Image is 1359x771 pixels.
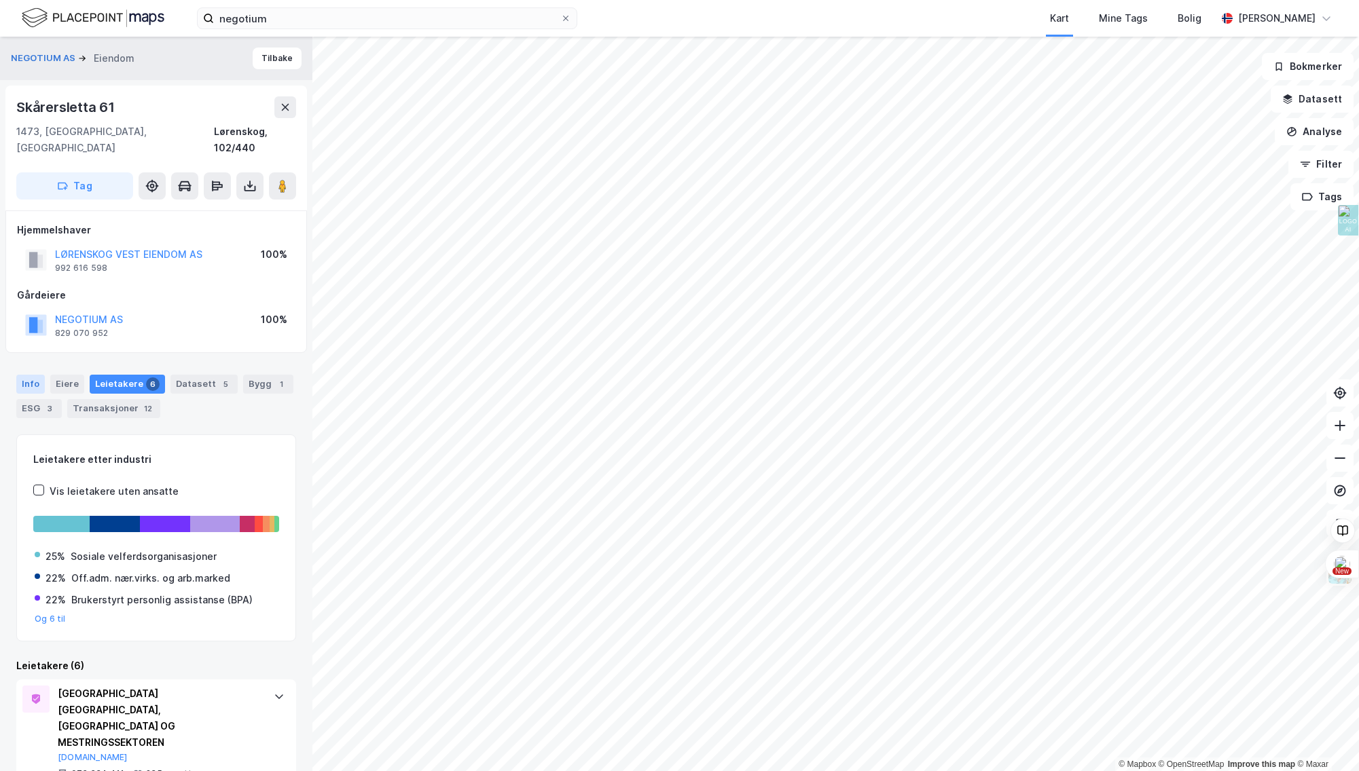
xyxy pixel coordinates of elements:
[141,402,155,415] div: 12
[1291,706,1359,771] div: Kontrollprogram for chat
[1288,151,1354,178] button: Filter
[46,592,66,608] div: 22%
[16,399,62,418] div: ESG
[55,263,107,274] div: 992 616 598
[1178,10,1201,26] div: Bolig
[253,48,302,69] button: Tilbake
[43,402,56,415] div: 3
[1238,10,1316,26] div: [PERSON_NAME]
[58,685,260,751] div: [GEOGRAPHIC_DATA] [GEOGRAPHIC_DATA], [GEOGRAPHIC_DATA] OG MESTRINGSSEKTOREN
[55,328,108,339] div: 829 070 952
[71,548,217,565] div: Sosiale velferdsorganisasjoner
[1228,759,1295,769] a: Improve this map
[1275,118,1354,145] button: Analyse
[1290,183,1354,210] button: Tags
[71,592,253,608] div: Brukerstyrt personlig assistanse (BPA)
[46,570,66,586] div: 22%
[33,451,279,468] div: Leietakere etter industri
[170,375,238,394] div: Datasett
[146,377,160,391] div: 6
[17,222,295,238] div: Hjemmelshaver
[16,96,117,118] div: Skårersletta 61
[58,752,128,763] button: [DOMAIN_NAME]
[46,548,65,565] div: 25%
[274,377,288,391] div: 1
[16,124,214,156] div: 1473, [GEOGRAPHIC_DATA], [GEOGRAPHIC_DATA]
[1159,759,1225,769] a: OpenStreetMap
[214,124,296,156] div: Lørenskog, 102/440
[1291,706,1359,771] iframe: Chat Widget
[50,375,84,394] div: Eiere
[90,375,165,394] div: Leietakere
[50,483,179,500] div: Vis leietakere uten ansatte
[261,246,287,263] div: 100%
[94,50,134,67] div: Eiendom
[219,377,232,391] div: 5
[243,375,293,394] div: Bygg
[71,570,230,586] div: Off.adm. nær.virks. og arb.marked
[1271,86,1354,113] button: Datasett
[67,399,160,418] div: Transaksjoner
[16,658,296,674] div: Leietakere (6)
[1262,53,1354,80] button: Bokmerker
[214,8,560,29] input: Søk på adresse, matrikkel, gårdeiere, leietakere eller personer
[11,52,78,65] button: NEGOTIUM AS
[17,287,295,303] div: Gårdeiere
[22,6,164,30] img: logo.f888ab2527a4732fd821a326f86c7f29.svg
[1050,10,1069,26] div: Kart
[35,614,66,624] button: Og 6 til
[16,172,133,200] button: Tag
[261,312,287,328] div: 100%
[16,375,45,394] div: Info
[1119,759,1156,769] a: Mapbox
[1099,10,1148,26] div: Mine Tags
